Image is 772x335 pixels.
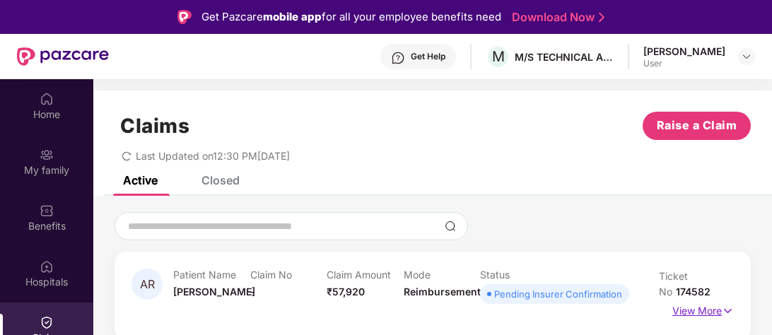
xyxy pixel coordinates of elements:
[404,269,480,281] p: Mode
[492,48,505,65] span: M
[741,51,752,62] img: svg+xml;base64,PHN2ZyBpZD0iRHJvcGRvd24tMzJ4MzIiIHhtbG5zPSJodHRwOi8vd3d3LnczLm9yZy8yMDAwL3N2ZyIgd2...
[599,10,604,25] img: Stroke
[672,300,734,319] p: View More
[173,269,250,281] p: Patient Name
[643,58,725,69] div: User
[250,269,327,281] p: Claim No
[40,315,54,329] img: svg+xml;base64,PHN2ZyBpZD0iQ2xhaW0iIHhtbG5zPSJodHRwOi8vd3d3LnczLm9yZy8yMDAwL3N2ZyIgd2lkdGg9IjIwIi...
[136,150,290,162] span: Last Updated on 12:30 PM[DATE]
[40,259,54,274] img: svg+xml;base64,PHN2ZyBpZD0iSG9zcGl0YWxzIiB4bWxucz0iaHR0cDovL3d3dy53My5vcmcvMjAwMC9zdmciIHdpZHRoPS...
[411,51,445,62] div: Get Help
[201,173,240,187] div: Closed
[391,51,405,65] img: svg+xml;base64,PHN2ZyBpZD0iSGVscC0zMngzMiIgeG1sbnM9Imh0dHA6Ly93d3cudzMub3JnLzIwMDAvc3ZnIiB3aWR0aD...
[657,117,737,134] span: Raise a Claim
[40,204,54,218] img: svg+xml;base64,PHN2ZyBpZD0iQmVuZWZpdHMiIHhtbG5zPSJodHRwOi8vd3d3LnczLm9yZy8yMDAwL3N2ZyIgd2lkdGg9Ij...
[327,269,403,281] p: Claim Amount
[201,8,501,25] div: Get Pazcare for all your employee benefits need
[676,286,710,298] span: 174582
[404,286,481,298] span: Reimbursement
[40,92,54,106] img: svg+xml;base64,PHN2ZyBpZD0iSG9tZSIgeG1sbnM9Imh0dHA6Ly93d3cudzMub3JnLzIwMDAvc3ZnIiB3aWR0aD0iMjAiIG...
[480,269,556,281] p: Status
[722,303,734,319] img: svg+xml;base64,PHN2ZyB4bWxucz0iaHR0cDovL3d3dy53My5vcmcvMjAwMC9zdmciIHdpZHRoPSIxNyIgaGVpZ2h0PSIxNy...
[327,286,365,298] span: ₹57,920
[515,50,614,64] div: M/S TECHNICAL ASSOCIATES LTD
[40,148,54,162] img: svg+xml;base64,PHN2ZyB3aWR0aD0iMjAiIGhlaWdodD0iMjAiIHZpZXdCb3g9IjAgMCAyMCAyMCIgZmlsbD0ibm9uZSIgeG...
[643,112,751,140] button: Raise a Claim
[122,150,131,162] span: redo
[123,173,158,187] div: Active
[177,10,192,24] img: Logo
[250,286,255,298] span: -
[17,47,109,66] img: New Pazcare Logo
[120,114,189,138] h1: Claims
[140,278,155,290] span: AR
[494,287,622,301] div: Pending Insurer Confirmation
[659,270,688,298] span: Ticket No
[512,10,600,25] a: Download Now
[263,10,322,23] strong: mobile app
[643,45,725,58] div: [PERSON_NAME]
[173,286,255,298] span: [PERSON_NAME]
[445,221,456,232] img: svg+xml;base64,PHN2ZyBpZD0iU2VhcmNoLTMyeDMyIiB4bWxucz0iaHR0cDovL3d3dy53My5vcmcvMjAwMC9zdmciIHdpZH...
